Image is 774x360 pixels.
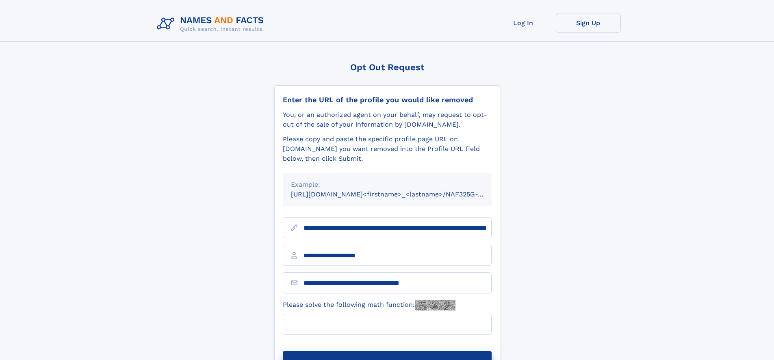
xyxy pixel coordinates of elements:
a: Sign Up [556,13,621,33]
a: Log In [491,13,556,33]
div: You, or an authorized agent on your behalf, may request to opt-out of the sale of your informatio... [283,110,492,129]
div: Opt Out Request [274,62,500,72]
label: Please solve the following math function: [283,300,455,310]
small: [URL][DOMAIN_NAME]<firstname>_<lastname>/NAF325G-xxxxxxxx [291,190,507,198]
div: Example: [291,180,483,190]
img: Logo Names and Facts [154,13,271,35]
div: Enter the URL of the profile you would like removed [283,95,492,104]
div: Please copy and paste the specific profile page URL on [DOMAIN_NAME] you want removed into the Pr... [283,134,492,164]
